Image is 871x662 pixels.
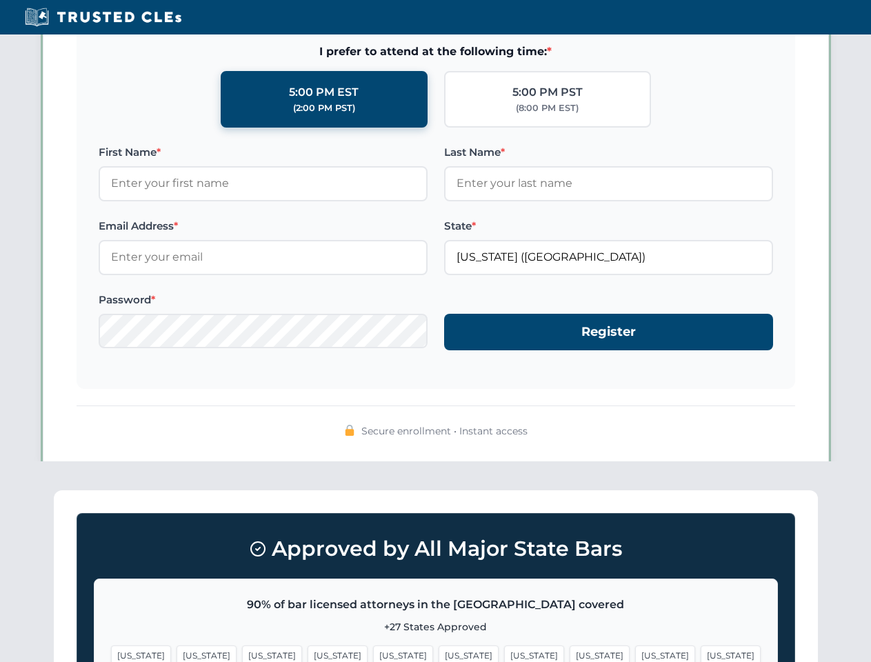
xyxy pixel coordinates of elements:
[344,425,355,436] img: 🔒
[512,83,583,101] div: 5:00 PM PST
[444,144,773,161] label: Last Name
[516,101,579,115] div: (8:00 PM EST)
[99,292,428,308] label: Password
[444,314,773,350] button: Register
[444,240,773,274] input: Florida (FL)
[444,166,773,201] input: Enter your last name
[444,218,773,234] label: State
[99,240,428,274] input: Enter your email
[361,423,528,439] span: Secure enrollment • Instant access
[99,166,428,201] input: Enter your first name
[21,7,186,28] img: Trusted CLEs
[94,530,778,568] h3: Approved by All Major State Bars
[99,218,428,234] label: Email Address
[111,596,761,614] p: 90% of bar licensed attorneys in the [GEOGRAPHIC_DATA] covered
[111,619,761,634] p: +27 States Approved
[289,83,359,101] div: 5:00 PM EST
[293,101,355,115] div: (2:00 PM PST)
[99,43,773,61] span: I prefer to attend at the following time:
[99,144,428,161] label: First Name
